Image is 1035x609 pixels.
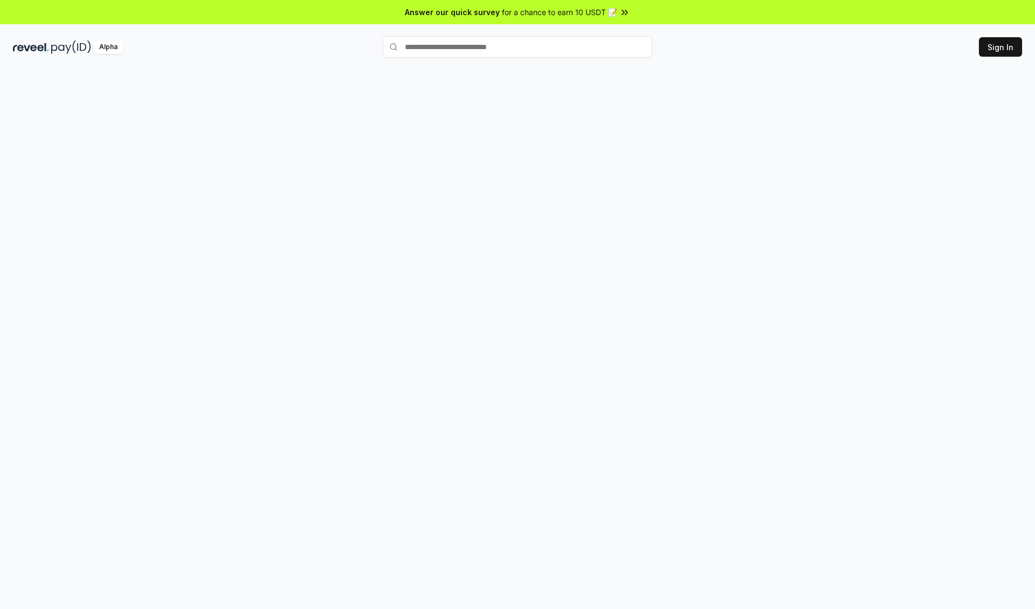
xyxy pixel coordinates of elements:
span: for a chance to earn 10 USDT 📝 [502,6,617,18]
img: pay_id [51,40,91,54]
img: reveel_dark [13,40,49,54]
button: Sign In [979,37,1022,57]
span: Answer our quick survey [405,6,500,18]
div: Alpha [93,40,123,54]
